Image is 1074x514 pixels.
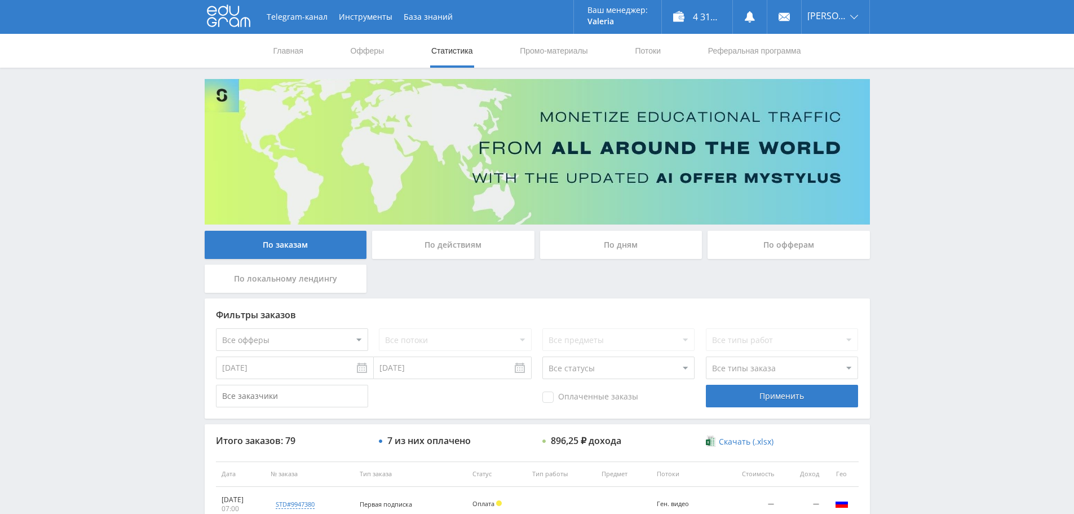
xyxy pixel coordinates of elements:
a: Статистика [430,34,474,68]
input: Все заказчики [216,385,368,407]
div: Применить [706,385,858,407]
th: Тип заказа [354,462,467,487]
th: Дата [216,462,265,487]
a: Потоки [634,34,662,68]
div: 7 из них оплачено [387,436,471,446]
th: Стоимость [715,462,780,487]
span: Оплата [472,499,494,508]
div: По заказам [205,231,367,259]
th: Статус [467,462,527,487]
div: [DATE] [222,495,259,504]
div: Итого заказов: 79 [216,436,368,446]
span: Холд [496,500,502,506]
th: Предмет [596,462,651,487]
span: Скачать (.xlsx) [719,437,774,446]
img: xlsx [706,436,715,447]
img: Banner [205,79,870,225]
th: Гео [825,462,859,487]
th: Тип работы [527,462,596,487]
div: По дням [540,231,702,259]
span: Первая подписка [360,500,412,508]
div: Ген. видео [657,500,708,508]
div: 896,25 ₽ дохода [551,436,621,446]
th: Доход [780,462,825,487]
a: Офферы [350,34,386,68]
div: По локальному лендингу [205,265,367,293]
div: По действиям [372,231,534,259]
div: std#9947380 [276,500,315,509]
div: Фильтры заказов [216,310,859,320]
div: 07:00 [222,504,259,513]
th: № заказа [265,462,354,487]
img: rus.png [835,497,848,510]
p: Valeria [587,17,648,26]
span: [PERSON_NAME] [807,11,847,20]
a: Скачать (.xlsx) [706,436,774,447]
span: Оплаченные заказы [542,392,638,403]
p: Ваш менеджер: [587,6,648,15]
a: Главная [272,34,304,68]
a: Реферальная программа [707,34,802,68]
th: Потоки [651,462,715,487]
a: Промо-материалы [519,34,589,68]
div: По офферам [708,231,870,259]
